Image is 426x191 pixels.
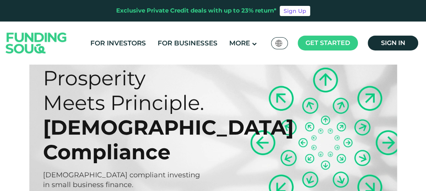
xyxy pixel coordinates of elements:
div: Meets Principle. [43,90,280,115]
a: For Businesses [156,37,219,50]
span: Sign in [381,39,405,47]
div: Domain Overview [30,46,70,51]
img: SA Flag [275,40,282,47]
span: Get started [306,39,350,47]
div: v 4.0.25 [22,13,38,19]
div: Exclusive Private Credit deals with up to 23% return* [116,6,277,15]
div: Prosperity [43,66,280,90]
div: [DEMOGRAPHIC_DATA] compliant investing [43,170,280,180]
div: [DEMOGRAPHIC_DATA] Compliance [43,115,280,164]
div: Keywords by Traffic [86,46,132,51]
a: Sign in [368,36,418,50]
a: For Investors [88,37,148,50]
img: tab_domain_overview_orange.svg [21,45,27,52]
img: tab_keywords_by_traffic_grey.svg [78,45,84,52]
div: in small business finance. [43,180,280,190]
a: Sign Up [280,6,310,16]
img: logo_orange.svg [13,13,19,19]
img: website_grey.svg [13,20,19,27]
div: Domain: [DOMAIN_NAME] [20,20,86,27]
span: More [229,39,250,47]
